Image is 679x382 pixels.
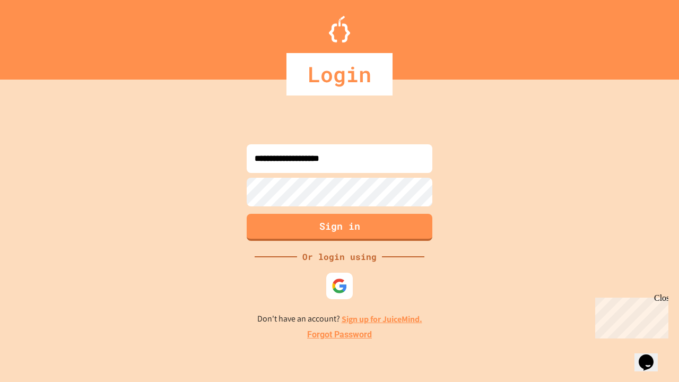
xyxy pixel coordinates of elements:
img: google-icon.svg [332,278,347,294]
div: Login [286,53,393,95]
div: Chat with us now!Close [4,4,73,67]
a: Sign up for JuiceMind. [342,314,422,325]
div: Or login using [297,250,382,263]
a: Forgot Password [307,328,372,341]
button: Sign in [247,214,432,241]
iframe: chat widget [634,340,668,371]
p: Don't have an account? [257,312,422,326]
iframe: chat widget [591,293,668,338]
img: Logo.svg [329,16,350,42]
